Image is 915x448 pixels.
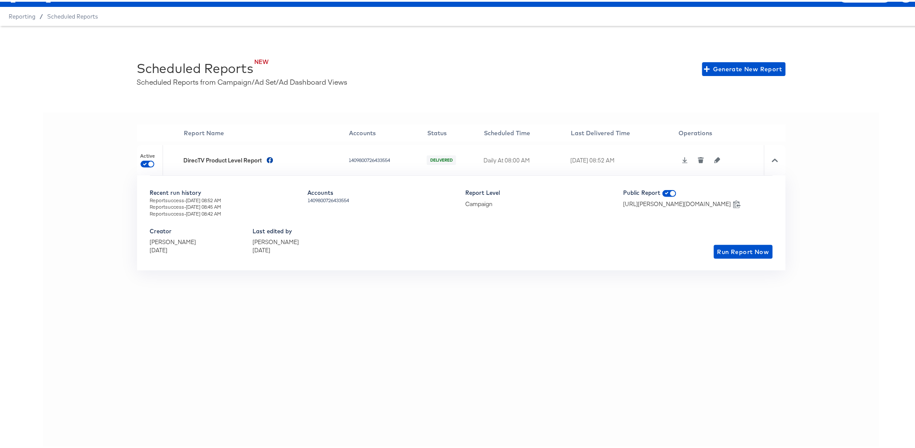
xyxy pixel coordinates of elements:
[140,151,155,158] span: Active
[702,60,786,74] button: Generate New Report
[570,123,678,140] th: Last Delivered Time
[466,187,615,195] div: Report Level
[427,127,483,136] div: Status
[429,156,454,162] span: DELIVERED
[483,123,570,140] th: Scheduled Time
[308,187,457,195] div: Accounts
[150,202,299,209] div: Report success - [DATE] 08:45 AM
[253,226,299,234] div: Last edited by
[137,75,348,85] div: Scheduled Reports from Campaign/Ad Set/Ad Dashboard Views
[717,245,769,256] span: Run Report Now
[570,155,676,163] div: [DATE] 08:52 AM
[714,243,773,257] button: Run Report Now
[624,187,773,195] div: Public Report
[153,56,269,64] div: NEW
[150,226,196,234] div: Creator
[678,123,764,140] th: Operations
[183,155,262,163] div: DirecTV Product Level Report
[349,155,425,162] div: 1409800726433554
[35,11,47,18] span: /
[47,11,98,18] a: Scheduled Reports
[150,209,299,216] div: Report success - [DATE] 08:42 AM
[150,187,299,195] div: Recent run history
[150,245,196,253] div: [DATE]
[184,127,348,136] div: Report Name
[253,245,299,253] div: [DATE]
[764,143,786,174] div: Toggle Row Expanded
[483,155,568,163] div: Daily At 08:00 AM
[150,236,196,245] div: [PERSON_NAME]
[137,58,253,75] div: Scheduled Reports
[624,198,731,207] div: [URL][PERSON_NAME][DOMAIN_NAME]
[253,236,299,245] div: [PERSON_NAME]
[150,195,299,202] div: Report success - [DATE] 08:52 AM
[9,11,35,18] span: Reporting
[706,62,782,73] span: Generate New Report
[466,198,615,207] div: Campaign
[308,195,457,202] div: 1409800726433554
[349,123,427,140] th: Accounts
